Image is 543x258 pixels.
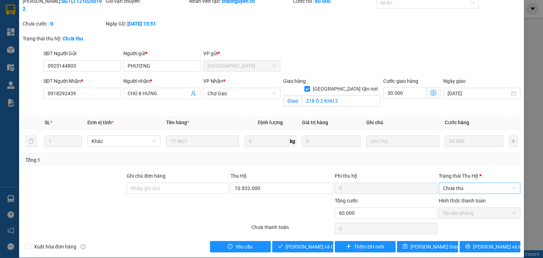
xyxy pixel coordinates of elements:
[208,61,276,71] span: Sài Gòn
[465,244,470,250] span: printer
[208,88,276,99] span: Chợ Gạo
[509,136,518,147] button: plus
[50,21,53,27] b: 0
[403,244,408,250] span: save
[123,50,200,57] div: Người gửi
[354,243,384,251] span: Thêm ĐH mới
[230,173,247,179] span: Thu Hộ
[43,77,121,85] div: SĐT Người Nhận
[203,78,223,84] span: VP Nhận
[166,120,189,125] span: Tên hàng
[286,243,354,251] span: [PERSON_NAME] và Giao hàng
[366,136,439,147] input: Ghi Chú
[106,20,187,28] div: Ngày GD:
[473,243,522,251] span: [PERSON_NAME] và In
[443,183,516,194] span: Chưa thu
[258,120,283,125] span: Định lượng
[283,78,306,84] span: Giao hàng
[346,244,351,250] span: plus
[439,172,520,180] div: Trạng thái Thu Hộ
[25,136,37,147] button: delete
[228,244,233,250] span: exclamation-circle
[278,244,283,250] span: check
[127,183,229,194] input: Ghi chú đơn hàng
[31,243,79,251] span: Xuất hóa đơn hàng
[45,120,50,125] span: SL
[335,198,358,203] span: Tổng cước
[443,208,516,218] span: Tại văn phòng
[335,241,396,252] button: plusThêm ĐH mới
[23,20,104,28] div: Chưa cước :
[127,21,156,27] b: [DATE] 15:51
[431,90,436,96] span: dollar-circle
[410,243,467,251] span: [PERSON_NAME] thay đổi
[439,198,486,203] label: Hình thức thanh toán
[283,95,302,107] span: Giao
[363,116,442,130] th: Ghi chú
[289,136,296,147] span: kg
[123,77,200,85] div: Người nhận
[302,120,328,125] span: Giá trị hàng
[443,78,466,84] label: Ngày giao
[43,50,121,57] div: SĐT Người Gửi
[448,90,510,97] input: Ngày giao
[272,241,333,252] button: check[PERSON_NAME] và Giao hàng
[235,243,253,251] span: Yêu cầu
[166,136,239,147] input: VD: Bàn, Ghế
[397,241,458,252] button: save[PERSON_NAME] thay đổi
[127,173,165,179] label: Ghi chú đơn hàng
[335,172,437,183] div: Phí thu hộ
[445,120,469,125] span: Cước hàng
[302,95,380,107] input: Giao tận nơi
[310,85,380,93] span: [GEOGRAPHIC_DATA] tận nơi
[81,244,86,249] span: info-circle
[203,50,280,57] div: VP gửi
[445,136,503,147] input: 0
[87,120,114,125] span: Đơn vị tính
[302,136,361,147] input: 0
[23,35,125,42] div: Trạng thái thu hộ:
[383,78,418,84] label: Cước giao hàng
[25,156,210,164] div: Tổng: 1
[251,223,334,236] div: Chưa thanh toán
[210,241,271,252] button: exclamation-circleYêu cầu
[63,36,83,41] b: Chưa thu
[92,136,156,147] span: Khác
[191,91,196,96] span: user-add
[460,241,521,252] button: printer[PERSON_NAME] và In
[383,87,427,99] input: Cước giao hàng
